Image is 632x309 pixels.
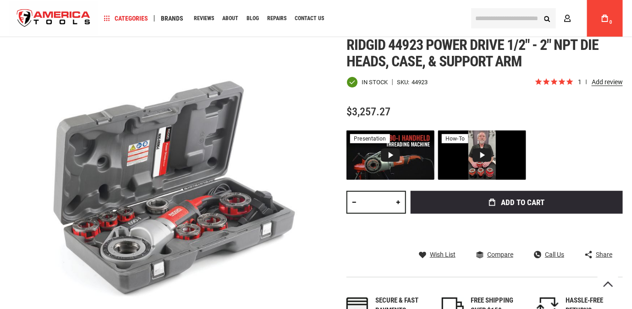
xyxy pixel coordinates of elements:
[267,16,286,21] span: Repairs
[9,1,98,36] a: store logo
[247,16,259,21] span: Blog
[545,251,564,258] span: Call Us
[346,76,388,88] div: Availability
[346,105,390,118] span: $3,257.27
[9,1,98,36] img: America Tools
[157,12,187,25] a: Brands
[610,20,612,25] span: 0
[409,217,625,243] iframe: Secure express checkout frame
[534,250,564,259] a: Call Us
[362,79,388,85] span: In stock
[100,12,152,25] a: Categories
[190,12,218,25] a: Reviews
[476,250,513,259] a: Compare
[412,79,428,85] div: 44923
[194,16,214,21] span: Reviews
[161,15,183,22] span: Brands
[104,15,148,22] span: Categories
[534,77,623,87] span: Rated 5.0 out of 5 stars 1 reviews
[397,79,412,85] strong: SKU
[578,78,623,86] span: 1 reviews
[419,250,456,259] a: Wish List
[222,16,238,21] span: About
[291,12,328,25] a: Contact Us
[295,16,324,21] span: Contact Us
[503,280,632,309] iframe: LiveChat chat widget
[242,12,263,25] a: Blog
[430,251,456,258] span: Wish List
[411,191,623,214] button: Add to Cart
[501,199,545,206] span: Add to Cart
[263,12,291,25] a: Repairs
[596,251,612,258] span: Share
[218,12,242,25] a: About
[539,10,556,27] button: Search
[346,36,599,70] span: Ridgid 44923 power drive 1/2" - 2" npt die heads, case, & support arm
[487,251,513,258] span: Compare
